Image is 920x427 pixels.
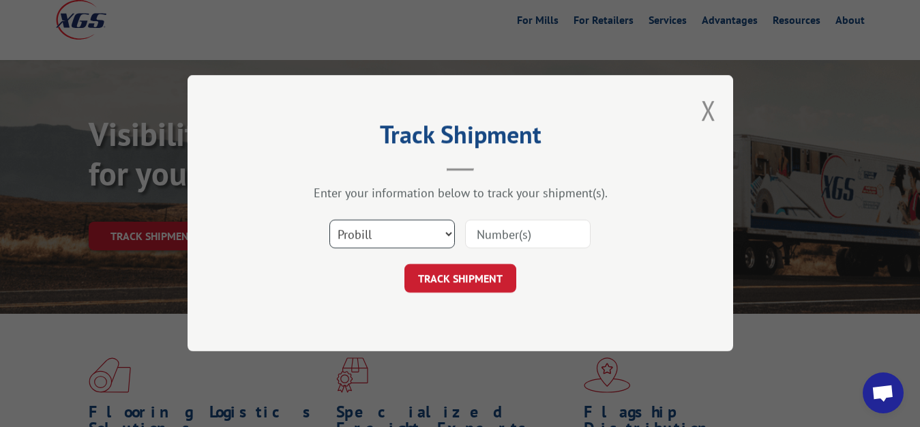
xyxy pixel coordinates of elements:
input: Number(s) [465,220,591,249]
div: Open chat [863,372,904,413]
div: Enter your information below to track your shipment(s). [256,186,665,201]
button: TRACK SHIPMENT [404,265,516,293]
h2: Track Shipment [256,125,665,151]
button: Close modal [701,92,716,128]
